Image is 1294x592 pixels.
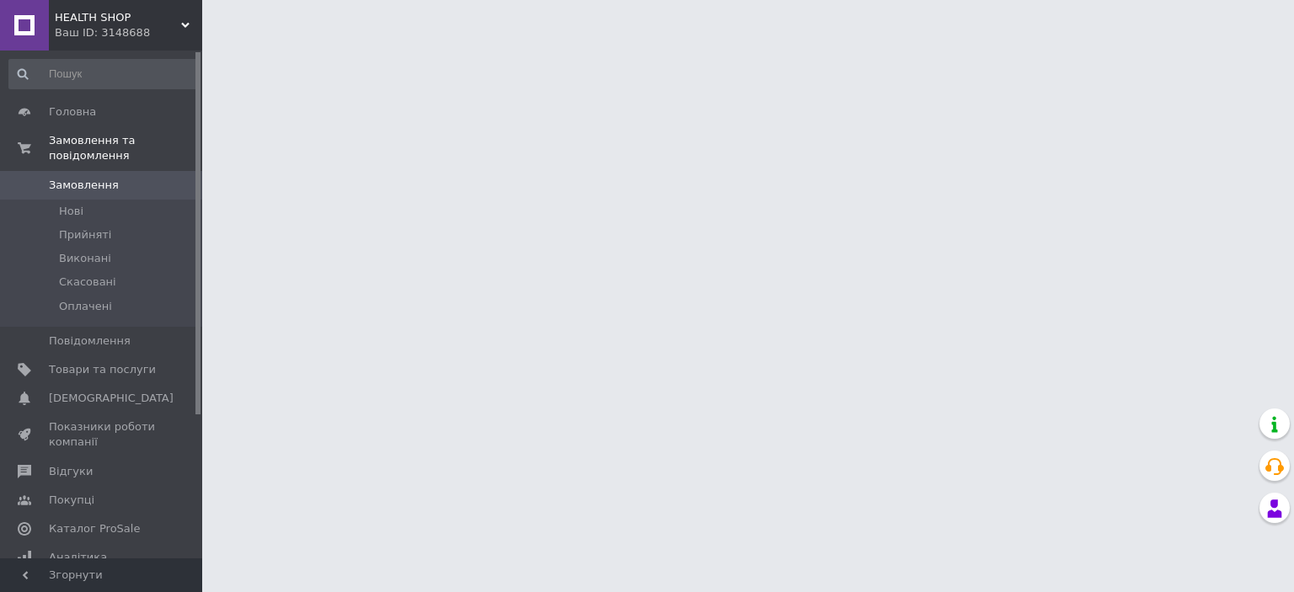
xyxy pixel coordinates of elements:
span: [DEMOGRAPHIC_DATA] [49,391,174,406]
span: Скасовані [59,275,116,290]
span: Замовлення та повідомлення [49,133,202,163]
div: Ваш ID: 3148688 [55,25,202,40]
input: Пошук [8,59,199,89]
span: Відгуки [49,464,93,479]
span: Замовлення [49,178,119,193]
span: Показники роботи компанії [49,419,156,450]
span: Головна [49,104,96,120]
span: Нові [59,204,83,219]
span: Покупці [49,493,94,508]
span: Товари та послуги [49,362,156,377]
span: HEALTH SHOP [55,10,181,25]
span: Аналітика [49,550,107,565]
span: Виконані [59,251,111,266]
span: Повідомлення [49,333,131,349]
span: Оплачені [59,299,112,314]
span: Каталог ProSale [49,521,140,536]
span: Прийняті [59,227,111,243]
